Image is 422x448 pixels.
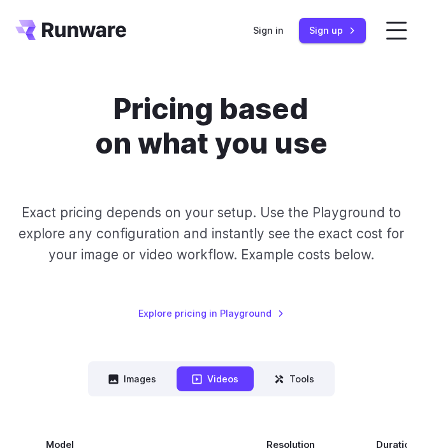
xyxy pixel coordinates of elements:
button: Videos [177,366,254,391]
a: Sign in [253,23,284,38]
a: Go to / [15,20,126,40]
a: Explore pricing in Playground [138,306,284,321]
button: Tools [259,366,330,391]
h1: Pricing based on what you use [15,92,407,161]
button: Images [93,366,171,391]
a: Sign up [299,18,366,43]
p: Exact pricing depends on your setup. Use the Playground to explore any configuration and instantl... [15,202,407,266]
